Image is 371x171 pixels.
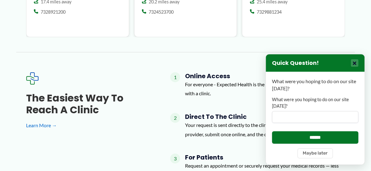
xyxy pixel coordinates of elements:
[185,72,345,80] h4: Online Access
[26,121,150,130] a: Learn More →
[26,92,150,116] h3: The Easiest Way to Reach a Clinic
[185,154,345,161] h4: For Patients
[272,60,319,67] h3: Quick Question!
[297,148,333,158] button: Maybe later
[26,72,38,85] img: Expected Healthcare Logo
[185,113,345,120] h4: Direct to the Clinic
[170,154,180,164] span: 3
[272,78,358,92] p: What were you hoping to do on our site [DATE]?
[41,9,66,15] span: 7328921200
[256,9,281,15] span: 7329881234
[170,72,180,82] span: 1
[149,9,174,15] span: 7324523700
[185,120,345,139] p: Your request is sent directly to the clinic. Whether you are a patient or a provider, submit once...
[351,59,358,67] button: Close
[185,80,345,98] p: For everyone - Expected Health is the simplest way to digitally connect with a clinic.
[272,97,358,109] label: What were you hoping to do on our site [DATE]?
[170,113,180,123] span: 2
